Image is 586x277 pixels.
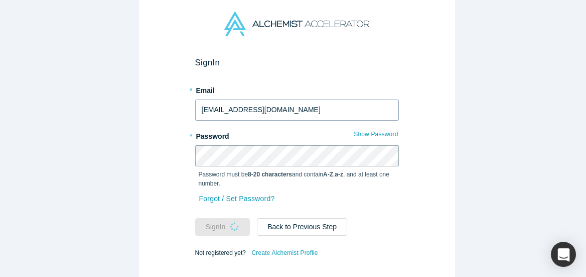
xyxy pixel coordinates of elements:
button: SignIn [195,218,250,236]
a: Forgot / Set Password? [199,190,275,208]
button: Back to Previous Step [257,218,347,236]
strong: 8-20 characters [248,171,292,178]
button: Show Password [353,128,398,141]
img: Alchemist Accelerator Logo [224,12,369,36]
p: Password must be and contain , , and at least one number. [199,170,395,188]
span: Not registered yet? [195,249,246,256]
a: Create Alchemist Profile [251,246,318,259]
strong: a-z [335,171,343,178]
h2: Sign In [195,57,399,68]
label: Password [195,128,399,142]
strong: A-Z [323,171,333,178]
label: Email [195,82,399,96]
